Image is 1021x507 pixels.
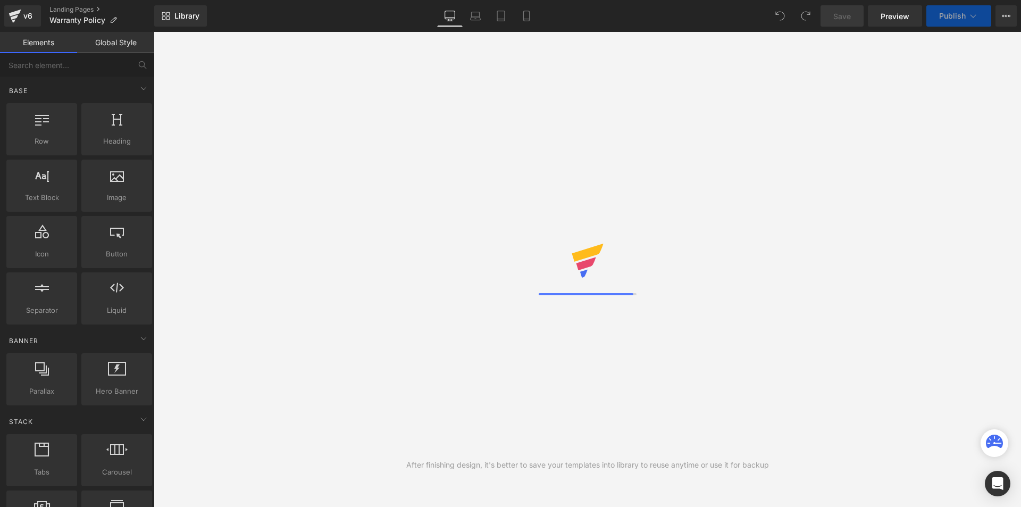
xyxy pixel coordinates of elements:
a: Mobile [514,5,539,27]
button: Publish [926,5,991,27]
a: Tablet [488,5,514,27]
span: Separator [10,305,74,316]
button: Redo [795,5,816,27]
a: Desktop [437,5,463,27]
span: Liquid [85,305,149,316]
span: Icon [10,248,74,260]
button: More [995,5,1017,27]
span: Parallax [10,386,74,397]
button: Undo [769,5,791,27]
a: Landing Pages [49,5,154,14]
div: v6 [21,9,35,23]
span: Publish [939,12,966,20]
span: Heading [85,136,149,147]
span: Image [85,192,149,203]
div: Open Intercom Messenger [985,471,1010,496]
span: Banner [8,336,39,346]
a: Global Style [77,32,154,53]
span: Base [8,86,29,96]
div: After finishing design, it's better to save your templates into library to reuse anytime or use i... [406,459,769,471]
span: Save [833,11,851,22]
span: Text Block [10,192,74,203]
span: Preview [881,11,909,22]
span: Row [10,136,74,147]
span: Stack [8,417,34,427]
span: Warranty Policy [49,16,105,24]
span: Carousel [85,467,149,478]
span: Hero Banner [85,386,149,397]
span: Button [85,248,149,260]
a: v6 [4,5,41,27]
a: Preview [868,5,922,27]
span: Library [174,11,199,21]
span: Tabs [10,467,74,478]
a: New Library [154,5,207,27]
a: Laptop [463,5,488,27]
